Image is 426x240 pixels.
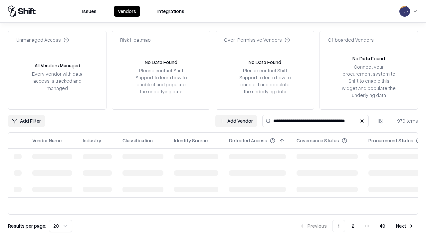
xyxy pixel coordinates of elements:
button: Issues [78,6,101,17]
div: Industry [83,137,101,144]
div: Detected Access [229,137,267,144]
div: Please contact Shift Support to learn how to enable it and populate the underlying data [237,67,293,95]
button: Vendors [114,6,140,17]
div: Identity Source [174,137,208,144]
button: Next [392,220,418,232]
div: Classification [122,137,153,144]
div: Over-Permissive Vendors [224,36,290,43]
nav: pagination [296,220,418,232]
div: All Vendors Managed [35,62,80,69]
div: Every vendor with data access is tracked and managed [30,70,85,91]
div: No Data Found [145,59,177,66]
div: Please contact Shift Support to learn how to enable it and populate the underlying data [133,67,189,95]
div: Offboarded Vendors [328,36,374,43]
p: Results per page: [8,222,46,229]
div: Procurement Status [368,137,413,144]
div: Risk Heatmap [120,36,151,43]
button: 49 [374,220,391,232]
button: Integrations [153,6,188,17]
div: No Data Found [352,55,385,62]
div: 970 items [391,117,418,124]
div: Governance Status [297,137,339,144]
div: Connect your procurement system to Shift to enable this widget and populate the underlying data [341,63,396,99]
div: No Data Found [249,59,281,66]
button: Add Filter [8,115,45,127]
button: 2 [346,220,360,232]
div: Vendor Name [32,137,62,144]
button: 1 [332,220,345,232]
div: Unmanaged Access [16,36,69,43]
a: Add Vendor [215,115,257,127]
